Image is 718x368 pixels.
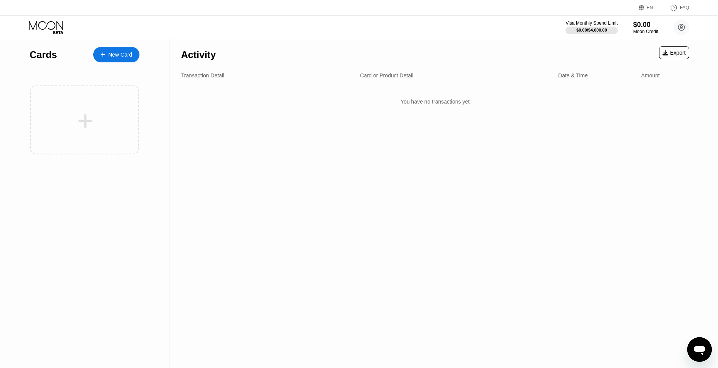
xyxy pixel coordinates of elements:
[687,337,712,362] iframe: Button to launch messaging window
[647,5,653,10] div: EN
[565,20,617,26] div: Visa Monthly Spend Limit
[633,21,658,29] div: $0.00
[360,72,414,79] div: Card or Product Detail
[633,29,658,34] div: Moon Credit
[663,50,686,56] div: Export
[565,20,617,34] div: Visa Monthly Spend Limit$0.00/$4,000.00
[639,4,662,12] div: EN
[662,4,689,12] div: FAQ
[641,72,659,79] div: Amount
[659,46,689,59] div: Export
[108,52,132,58] div: New Card
[576,28,607,32] div: $0.00 / $4,000.00
[558,72,588,79] div: Date & Time
[680,5,689,10] div: FAQ
[633,21,658,34] div: $0.00Moon Credit
[181,91,689,112] div: You have no transactions yet
[30,49,57,60] div: Cards
[181,49,216,60] div: Activity
[93,47,139,62] div: New Card
[181,72,224,79] div: Transaction Detail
